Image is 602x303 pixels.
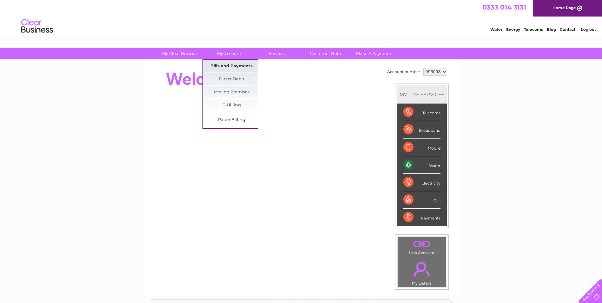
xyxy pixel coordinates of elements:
[490,27,502,32] a: Water
[403,174,440,191] div: Electricity
[403,104,440,121] div: Telecoms
[403,191,440,209] div: Gas
[251,48,303,59] a: Services
[299,48,352,59] a: Customer Help
[155,48,207,59] a: My Clear Business
[397,85,447,104] div: MY SERVICES
[397,256,447,287] td: My Details
[407,91,420,98] div: LIVE
[151,3,451,31] div: Clear Business is a trading name of Verastar Limited (registered in [GEOGRAPHIC_DATA] No. 3667643...
[560,27,575,32] a: Contact
[403,121,440,138] div: Broadband
[524,27,543,32] a: Telecoms
[205,60,258,73] a: Bills and Payments
[386,66,422,77] td: Account number
[205,99,258,112] a: E-Billing
[21,17,53,36] img: logo.png
[506,27,520,32] a: Energy
[403,209,440,226] div: Payments
[547,27,556,32] a: Blog
[205,73,258,86] a: Direct Debit
[399,239,445,250] a: .
[347,48,400,59] a: Make A Payment
[205,86,258,99] a: Moving Premises
[482,3,526,11] a: 0333 014 3131
[205,114,258,126] a: Paper Billing
[397,237,447,257] td: Link Account
[403,139,440,156] div: Mobile
[581,27,596,32] a: Log out
[399,258,445,280] a: .
[203,48,255,59] a: My Account
[403,156,440,174] div: Water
